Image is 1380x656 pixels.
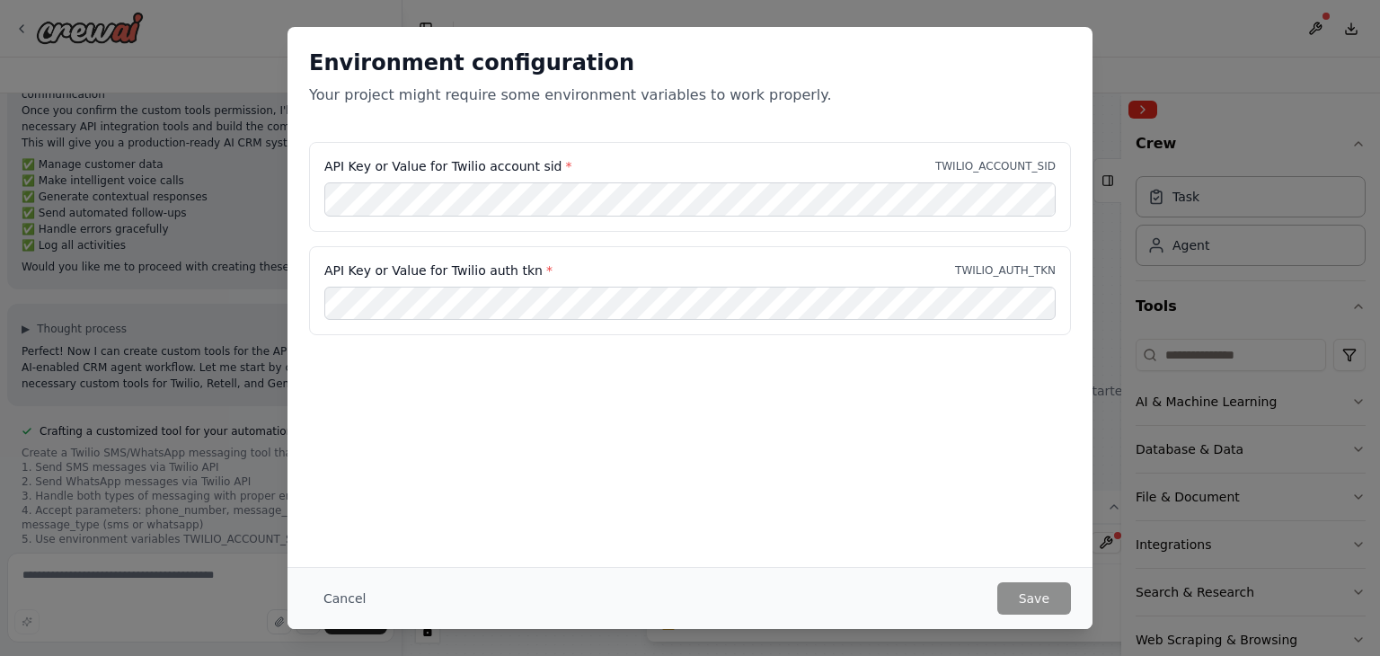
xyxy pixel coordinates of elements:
[309,49,1071,77] h2: Environment configuration
[935,159,1056,173] p: TWILIO_ACCOUNT_SID
[955,263,1056,278] p: TWILIO_AUTH_TKN
[309,582,380,615] button: Cancel
[997,582,1071,615] button: Save
[324,157,571,175] label: API Key or Value for Twilio account sid
[324,262,553,279] label: API Key or Value for Twilio auth tkn
[309,84,1071,106] p: Your project might require some environment variables to work properly.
